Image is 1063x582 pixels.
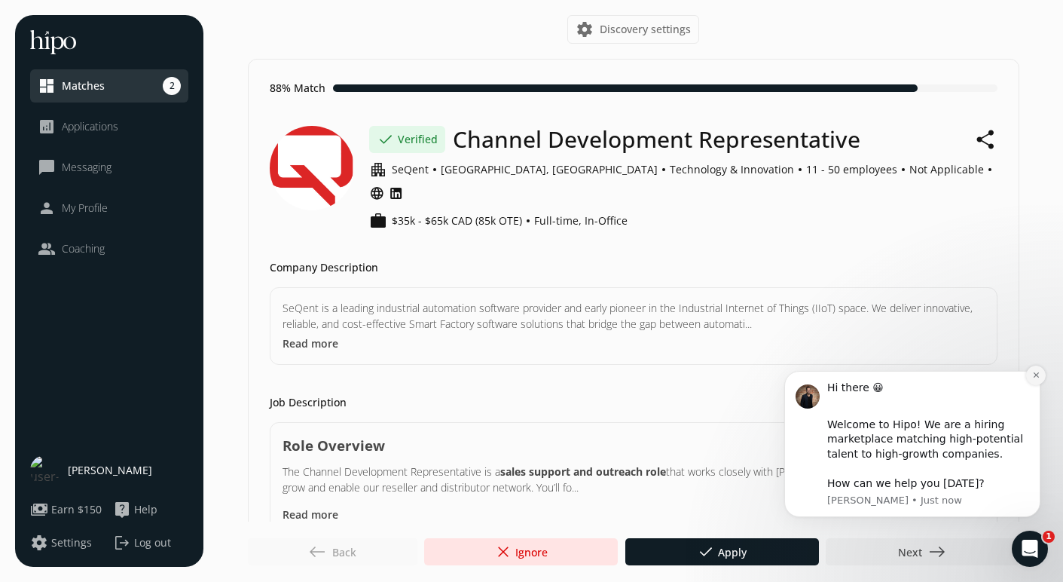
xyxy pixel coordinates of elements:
[38,158,181,176] a: chat_bubble_outlineMessaging
[113,501,131,519] span: live_help
[30,455,60,486] img: user-photo
[38,199,56,217] span: person
[30,501,48,519] span: payments
[697,543,747,561] span: Apply
[697,543,715,561] span: done
[66,69,267,143] div: Welcome to Hipo! We are a hiring marketplace matching high-potential talent to high-growth compan...
[270,81,325,96] h5: 88% Match
[62,241,105,256] span: Coaching
[369,161,387,179] span: apartment
[392,213,522,228] span: $35k - $65k CAD (85k OTE)
[62,160,111,175] span: Messaging
[567,15,699,44] button: settingsDiscovery settings
[270,126,354,210] img: Company logo
[270,395,347,410] h5: Job Description
[66,32,267,62] div: Hi there 😀 ​
[576,20,594,38] span: settings
[38,240,56,258] span: people
[928,543,946,561] span: east
[264,17,284,37] button: Dismiss notification
[34,36,58,60] img: Profile image for Adam
[1012,531,1048,567] iframe: Intercom live chat
[283,464,985,495] p: The Channel Development Representative is a that works closely with [PERSON_NAME]’s Channel Manag...
[38,199,181,217] a: personMy Profile
[975,126,997,153] button: share
[625,538,819,565] button: doneApply
[62,119,118,134] span: Applications
[494,543,512,561] span: close
[377,130,395,149] span: done
[38,118,181,136] a: analyticsApplications
[30,534,92,552] button: settingsSettings
[23,23,279,169] div: message notification from Adam, Just now. Hi there 😀 ​ Welcome to Hipo! We are a hiring marketpla...
[30,534,48,552] span: settings
[113,501,188,519] a: live_helpHelp
[38,158,56,176] span: chat_bubble_outline
[68,463,152,478] span: [PERSON_NAME]
[113,534,188,552] button: logoutLog out
[441,162,658,177] span: [GEOGRAPHIC_DATA], [GEOGRAPHIC_DATA]
[38,240,181,258] a: peopleCoaching
[369,212,387,230] span: work
[30,501,102,519] button: paymentsEarn $150
[453,126,860,153] h1: Channel Development Representative
[30,30,76,54] img: hh-logo-white
[600,22,691,37] span: Discovery settings
[500,464,666,479] strong: sales support and outreach role
[51,535,92,550] span: Settings
[424,538,618,565] button: closeIgnore
[66,145,267,159] p: Message from Adam, sent Just now
[369,126,445,153] div: Verified
[62,78,105,93] span: Matches
[909,162,984,177] span: Not Applicable
[113,534,131,552] span: logout
[38,77,181,95] a: dashboardMatches2
[30,534,105,552] a: settingsSettings
[30,501,105,519] a: paymentsEarn $150
[113,501,157,519] button: live_helpHelp
[283,507,338,522] button: Read more
[270,260,378,275] h5: Company Description
[134,535,171,550] span: Log out
[66,32,267,143] div: Message content
[762,348,1063,541] iframe: Intercom notifications message
[283,436,385,455] strong: Role Overview
[494,543,548,561] span: Ignore
[38,118,56,136] span: analytics
[283,300,985,332] p: SeQent is a leading industrial automation software provider and early pioneer in the Industrial I...
[163,77,181,95] span: 2
[392,162,429,177] span: SeQent
[898,543,946,561] span: Next
[283,335,338,351] button: Read more
[1043,531,1055,543] span: 1
[534,213,628,228] span: Full-time, In-Office
[670,162,794,177] span: Technology & Innovation
[826,538,1019,565] button: Nexteast
[38,77,56,95] span: dashboard
[806,162,897,177] span: 11 - 50 employees
[62,201,108,216] span: My Profile
[51,502,102,517] span: Earn $150
[134,502,157,517] span: Help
